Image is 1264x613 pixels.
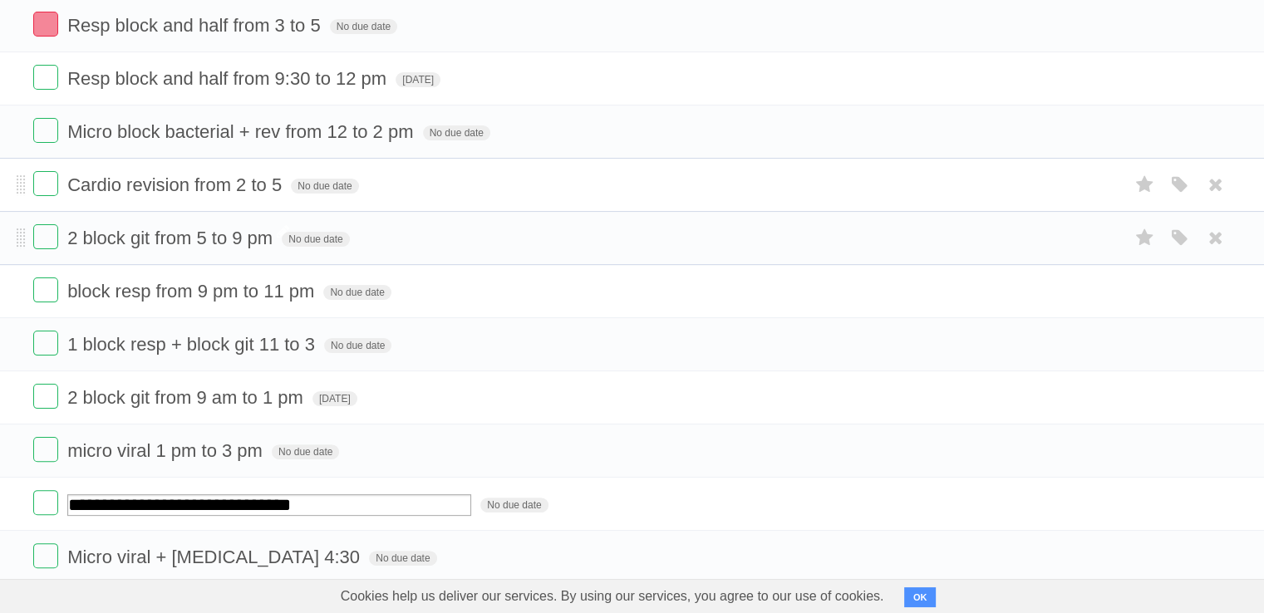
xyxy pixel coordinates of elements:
[323,285,391,300] span: No due date
[1129,224,1161,252] label: Star task
[67,228,277,248] span: 2 block git from 5 to 9 pm
[396,72,440,87] span: [DATE]
[272,444,339,459] span: No due date
[324,338,391,353] span: No due date
[67,68,391,89] span: Resp block and half from 9:30 to 12 pm
[33,490,58,515] label: Done
[33,277,58,302] label: Done
[904,587,937,607] button: OK
[67,15,325,36] span: Resp block and half from 3 to 5
[1129,171,1161,199] label: Star task
[330,19,397,34] span: No due date
[33,331,58,356] label: Done
[33,118,58,143] label: Done
[33,384,58,409] label: Done
[67,547,364,567] span: Micro viral + [MEDICAL_DATA] 4:30
[67,121,417,142] span: Micro block bacterial + rev from 12 to 2 pm
[67,387,307,408] span: 2 block git from 9 am to 1 pm
[312,391,357,406] span: [DATE]
[480,498,548,512] span: No due date
[33,543,58,568] label: Done
[33,12,58,37] label: Done
[67,334,319,355] span: 1 block resp + block git 11 to 3
[33,171,58,196] label: Done
[33,224,58,249] label: Done
[423,125,490,140] span: No due date
[33,437,58,462] label: Done
[67,174,286,195] span: Cardio revision from 2 to 5
[67,281,318,302] span: block resp from 9 pm to 11 pm
[369,551,436,566] span: No due date
[67,440,267,461] span: micro viral 1 pm to 3 pm
[282,232,349,247] span: No due date
[33,65,58,90] label: Done
[324,580,901,613] span: Cookies help us deliver our services. By using our services, you agree to our use of cookies.
[291,179,358,194] span: No due date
